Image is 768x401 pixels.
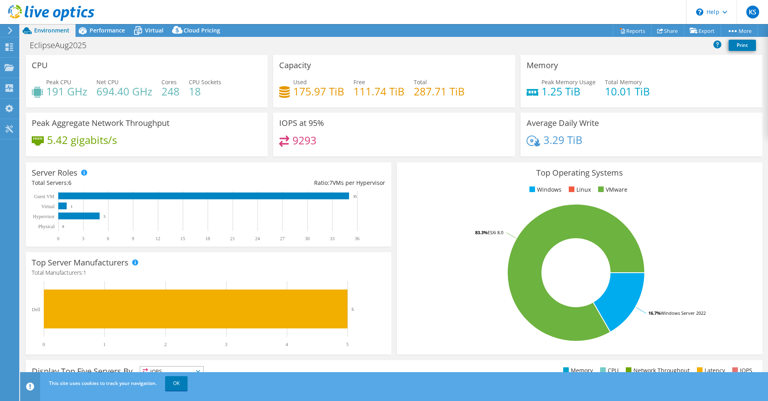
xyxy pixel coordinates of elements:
span: KS [746,6,759,18]
span: 1 [83,269,86,276]
span: 6 [68,179,71,186]
h3: Top Server Manufacturers [32,258,129,267]
li: Network Throughput [624,366,690,375]
text: 36 [355,236,359,241]
a: Share [651,24,684,37]
h4: 1.25 TiB [541,87,596,96]
li: Memory [561,366,593,375]
text: 15 [180,236,185,241]
h3: Memory [527,61,558,70]
span: CPU Sockets [189,78,221,86]
span: IOPS [140,367,203,376]
text: 3 [225,342,227,347]
li: Windows [527,185,562,194]
h3: Average Daily Write [527,119,599,128]
h4: 111.74 TiB [353,87,404,96]
text: 9 [132,236,134,241]
a: Export [684,24,721,37]
text: 5 [346,342,349,347]
text: 0 [62,225,64,229]
text: 0 [43,342,45,347]
h4: 191 GHz [46,87,87,96]
tspan: ESXi 8.0 [488,229,503,235]
text: Hypervisor [33,214,55,219]
tspan: 16.7% [648,310,661,316]
span: Cores [161,78,177,86]
text: 5 [351,307,354,312]
span: This site uses cookies to track your navigation. [49,380,157,387]
h3: Peak Aggregate Network Throughput [32,119,170,128]
span: Peak Memory Usage [541,78,596,86]
li: IOPS [730,366,752,375]
h4: 694.40 GHz [96,87,152,96]
text: 2 [164,342,167,347]
h4: 287.71 TiB [414,87,465,96]
div: Ratio: VMs per Hypervisor [208,178,385,187]
a: OK [165,376,188,391]
h4: Total Manufacturers: [32,268,385,277]
svg: \n [696,8,703,16]
text: Dell [32,307,40,312]
text: Physical [38,224,55,229]
span: Total Memory [605,78,642,86]
h4: 10.01 TiB [605,87,650,96]
h4: 175.97 TiB [293,87,344,96]
span: Net CPU [96,78,118,86]
h3: CPU [32,61,48,70]
text: 1 [71,205,73,209]
li: Latency [695,366,725,375]
text: 30 [305,236,310,241]
h4: 9293 [292,136,317,145]
span: 7 [329,179,333,186]
span: Virtual [145,26,163,34]
h4: 3.29 TiB [543,136,582,144]
div: Total Servers: [32,178,208,187]
text: 24 [255,236,260,241]
a: More [721,24,758,37]
text: 33 [330,236,335,241]
tspan: Windows Server 2022 [661,310,706,316]
text: 18 [205,236,210,241]
a: Reports [613,24,652,37]
h3: Top Operating Systems [403,168,756,177]
text: 6 [107,236,109,241]
span: Cloud Pricing [184,26,220,34]
a: Print [729,40,756,51]
span: Total [414,78,427,86]
h4: 18 [189,87,221,96]
text: 35 [353,194,357,198]
text: 1 [103,342,106,347]
tspan: 83.3% [475,229,488,235]
h1: EclipseAug2025 [26,41,99,50]
li: VMware [596,185,627,194]
span: Free [353,78,365,86]
h3: Server Roles [32,168,78,177]
h3: IOPS at 95% [279,119,324,128]
h4: 5.42 gigabits/s [47,136,117,144]
text: 4 [286,342,288,347]
span: Used [293,78,307,86]
text: 0 [57,236,59,241]
text: Virtual [41,204,55,209]
text: 27 [280,236,285,241]
span: Peak CPU [46,78,71,86]
h3: Capacity [279,61,311,70]
text: 3 [82,236,84,241]
text: 12 [155,236,160,241]
text: 21 [230,236,235,241]
li: CPU [598,366,619,375]
text: Guest VM [34,194,54,199]
span: Performance [90,26,125,34]
span: Environment [34,26,69,34]
h4: 248 [161,87,180,96]
li: Linux [567,185,591,194]
text: 5 [104,215,106,219]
